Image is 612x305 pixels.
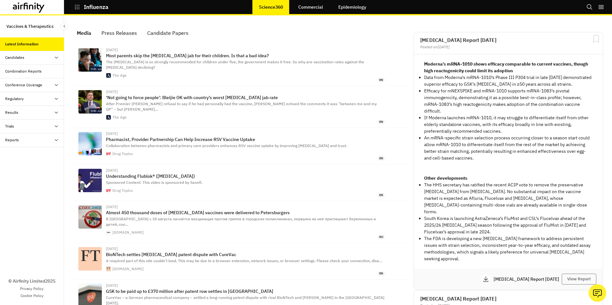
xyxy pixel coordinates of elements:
span: Collaboration between pharmacists and primary care providers enhances RSV vaccine uptake by impro... [106,143,347,148]
a: [DATE]Almost 450 thousand doses of [MEDICAL_DATA] vaccines were delivered to PetersburgersВ [GEOG... [73,201,411,243]
div: Reports [5,137,19,143]
strong: Other developments [424,175,467,181]
div: Trials [5,123,14,129]
div: The Age [112,115,127,119]
img: 55fb1bbd633a1c55983d556aab4bab22.jpg [78,205,102,229]
a: Cookie Policy [20,293,44,299]
img: apple-touch-icon-180.png [106,230,111,235]
div: Candidate Papers [147,28,189,38]
img: 0733e3354299f56af7a6438c5dbcab610ef21668 [78,90,102,113]
div: [DATE] [106,205,384,209]
p: The HHS secretary has ratified the recent ACIP vote to remove the preservative [MEDICAL_DATA] fro... [424,182,592,215]
p: © Airfinity Limited 2025 [8,278,55,285]
div: [DATE] [106,48,384,52]
div: Conference Coverage [5,82,42,88]
h2: [MEDICAL_DATA] Report [DATE] [420,296,596,301]
div: The Age [112,74,127,77]
span: en [378,271,384,276]
p: Almost 450 thousand doses of [MEDICAL_DATA] vaccines were delivered to Petersburgers [106,210,384,215]
div: Drug Topics [112,152,133,156]
span: en [378,78,384,82]
img: logo [78,247,102,270]
div: [DATE] [106,90,384,94]
p: The FDA is developing a new [MEDICAL_DATA] framework to address persistent issues with strain sel... [424,235,592,262]
div: Regulatory [5,96,24,102]
img: theage.ico [106,73,111,78]
img: theage.ico [106,115,111,120]
a: [DATE]BioNTech settles [MEDICAL_DATA] patent dispute with CureVacA required part of this site cou... [73,243,411,279]
p: Science360 [259,4,283,10]
button: Influenza [74,2,109,12]
img: favicon.ico [106,152,111,156]
p: Understanding Flublok® ([MEDICAL_DATA]) [106,174,384,179]
img: faviconV2 [106,267,111,271]
img: 0e2e58291b15dc4a833a424216cc3c262ce8444e [78,48,102,72]
img: 492b88a17e0581100ffb4371c40fcccf8ae30631-3571x2128.jpg [78,132,102,155]
p: An mRNA-specific strain selection process occurring closer to a season start could allow mRNA-101... [424,135,592,161]
p: GSK to be paid up to £370 million after patent row settles in [GEOGRAPHIC_DATA] [106,289,384,294]
div: Drug Topics [112,189,133,192]
a: Privacy Policy [20,286,44,292]
div: Media [77,28,91,38]
span: В [GEOGRAPHIC_DATA] с 18 августа начнётся вакцинация против гриппа в городских поликлиниках, перв... [106,216,376,227]
span: en [378,156,384,160]
span: en [378,120,384,124]
p: [MEDICAL_DATA] Report [DATE] [494,277,562,281]
div: [DATE] [106,247,384,251]
div: Combination Reports [5,68,42,74]
button: Ask our analysts [589,284,606,302]
p: Influenza [84,4,109,10]
p: Pharmacist, Provider Partnership Can Help Increase RSV Vaccine Uptake [106,137,384,142]
p: Efficacy for mNEXSPIKE and mRNA-1010 supports mRNA-1083’s pivotal immunogenicity, demonstrating i... [424,88,592,114]
div: [DOMAIN_NAME] [112,267,144,271]
p: ‘Not going to force people’: Bleijie OK with country’s worst [MEDICAL_DATA] jab rate [106,95,384,100]
div: [DOMAIN_NAME] [112,231,144,234]
div: [DATE] [106,132,384,136]
h2: [MEDICAL_DATA] Report [DATE] [420,37,596,43]
p: BioNTech settles [MEDICAL_DATA] patent dispute with CureVac [106,252,384,257]
div: Candidates [5,55,24,60]
strong: Moderna’s mRNA-1010 shows efficacy comparable to current vaccines, though high reactogenicity cou... [424,61,588,74]
button: View Report [562,274,596,285]
a: [DATE]‘Not going to force people’: Bleijie OK with country’s worst [MEDICAL_DATA] jab rateAfter P... [73,86,411,128]
div: [DATE] [106,168,384,172]
button: Search [586,2,593,12]
svg: Bookmark Report [592,35,600,43]
div: Posted on [DATE] [420,45,596,49]
span: After Premier [PERSON_NAME] refusal to say if he had personally had the vaccine, [PERSON_NAME] ec... [106,101,377,112]
p: Vaccines & Therapeutics [6,20,53,32]
span: ru [378,235,384,239]
span: en [378,193,384,197]
p: South Korea is launching AstraZeneca’s FluMist and CSL’s Flucelvax ahead of the 2025/26 [MEDICAL_... [424,215,592,235]
div: Results [5,110,18,115]
img: favicon.ico [106,188,111,193]
p: Most parents skip the [MEDICAL_DATA] jab for their children. Is that a bad idea? [106,53,384,58]
span: A required part of this site couldn’t load. This may be due to a browser extension, network issue... [106,258,382,263]
div: [DATE] [106,284,384,287]
a: [DATE]Most parents skip the [MEDICAL_DATA] jab for their children. Is that a bad idea?The [MEDICA... [73,44,411,86]
span: Sponsored Content: This video is sponsored by Sanofi. [106,180,202,185]
button: Close Sidebar [60,22,68,30]
img: f354a274bb789ec197aed8b848b7d882b7dfd207-4001x2251.png [78,169,102,192]
a: [DATE]Pharmacist, Provider Partnership Can Help Increase RSV Vaccine UptakeCollaboration between ... [73,128,411,164]
p: If Moderna launches mRNA-1010, it may struggle to differentiate itself from other elderly standal... [424,114,592,135]
a: [DATE]Understanding Flublok® ([MEDICAL_DATA])Sponsored Content: This video is sponsored by Sanofi... [73,165,411,201]
p: Data from Moderna’s mRNA-1010’s Phase III P304 trial in late [DATE] demonstrated superior efficac... [424,74,592,88]
div: Latest Information [5,41,38,47]
span: The [MEDICAL_DATA] is so strongly recommended for children under five, the government makes it fr... [106,59,364,70]
div: Press Releases [101,28,137,38]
